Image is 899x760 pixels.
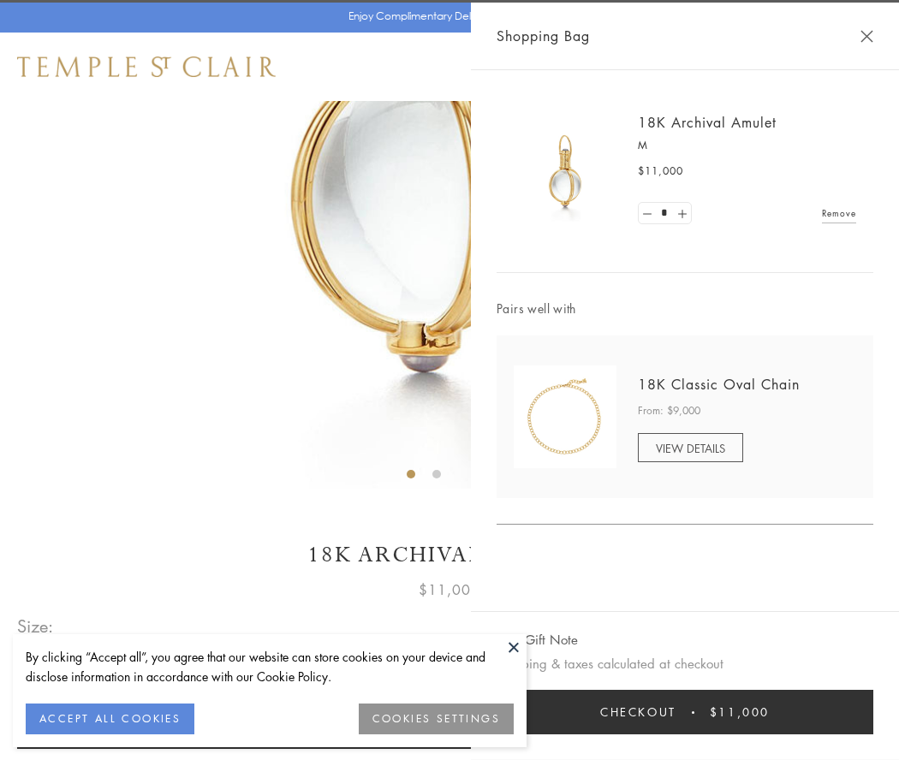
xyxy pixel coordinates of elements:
[497,299,873,318] span: Pairs well with
[26,647,514,686] div: By clicking “Accept all”, you agree that our website can store cookies on your device and disclos...
[497,629,578,650] button: Add Gift Note
[638,113,777,132] a: 18K Archival Amulet
[348,8,543,25] p: Enjoy Complimentary Delivery & Returns
[419,579,480,601] span: $11,000
[638,163,683,180] span: $11,000
[514,365,616,468] img: N88865-OV18
[638,433,743,462] a: VIEW DETAILS
[497,25,590,47] span: Shopping Bag
[860,30,873,43] button: Close Shopping Bag
[656,440,725,456] span: VIEW DETAILS
[497,690,873,734] button: Checkout $11,000
[638,375,800,394] a: 18K Classic Oval Chain
[710,703,770,721] span: $11,000
[673,203,690,224] a: Set quantity to 2
[638,137,856,154] p: M
[600,703,676,721] span: Checkout
[17,540,882,570] h1: 18K Archival Amulet
[497,653,873,674] p: Shipping & taxes calculated at checkout
[638,402,700,419] span: From: $9,000
[639,203,656,224] a: Set quantity to 0
[26,704,194,734] button: ACCEPT ALL COOKIES
[822,204,856,223] a: Remove
[514,120,616,223] img: 18K Archival Amulet
[359,704,514,734] button: COOKIES SETTINGS
[17,56,276,77] img: Temple St. Clair
[17,612,55,640] span: Size:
